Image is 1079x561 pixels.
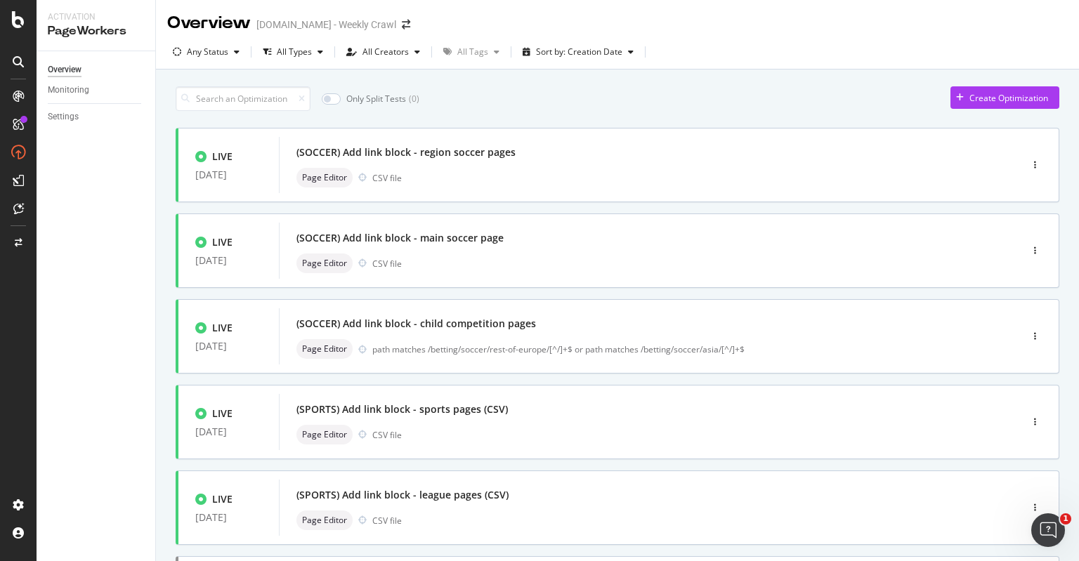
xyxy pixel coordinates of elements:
div: (SPORTS) Add link block - sports pages (CSV) [296,402,508,416]
a: Monitoring [48,83,145,98]
div: LIVE [212,150,233,164]
div: [DATE] [195,512,262,523]
div: [DATE] [195,426,262,437]
div: neutral label [296,339,353,359]
div: LIVE [212,492,233,506]
div: [DATE] [195,341,262,352]
div: All Tags [457,48,488,56]
div: Overview [167,11,251,35]
div: Only Split Tests [346,93,406,105]
div: arrow-right-arrow-left [402,20,410,29]
div: All Creators [362,48,409,56]
span: 1 [1060,513,1071,524]
a: Settings [48,110,145,124]
button: Create Optimization [950,86,1059,109]
input: Search an Optimization [176,86,310,111]
div: (SOCCER) Add link block - main soccer page [296,231,504,245]
div: Sort by: Creation Date [536,48,622,56]
button: All Tags [438,41,505,63]
div: LIVE [212,321,233,335]
iframe: Intercom live chat [1031,513,1065,547]
div: Any Status [187,48,228,56]
div: neutral label [296,510,353,530]
div: Create Optimization [969,92,1048,104]
div: [DOMAIN_NAME] - Weekly Crawl [256,18,396,32]
div: neutral label [296,253,353,273]
div: [DATE] [195,169,262,180]
button: Any Status [167,41,245,63]
div: CSV file [372,172,402,184]
span: Page Editor [302,259,347,268]
div: Settings [48,110,79,124]
div: path matches /betting/soccer/rest-of-europe/[^/]+$ or path matches /betting/soccer/asia/[^/]+$ [372,343,961,355]
div: ( 0 ) [409,93,419,105]
div: CSV file [372,515,402,527]
a: Overview [48,62,145,77]
button: All Types [257,41,329,63]
div: All Types [277,48,312,56]
div: [DATE] [195,255,262,266]
div: Overview [48,62,81,77]
span: Page Editor [302,345,347,353]
button: Sort by: Creation Date [517,41,639,63]
div: LIVE [212,235,233,249]
div: neutral label [296,425,353,444]
div: neutral label [296,168,353,187]
span: Page Editor [302,516,347,524]
div: Activation [48,11,144,23]
div: (SOCCER) Add link block - region soccer pages [296,145,516,159]
div: Monitoring [48,83,89,98]
span: Page Editor [302,173,347,182]
div: (SOCCER) Add link block - child competition pages [296,317,536,331]
div: PageWorkers [48,23,144,39]
span: Page Editor [302,430,347,439]
div: CSV file [372,258,402,270]
div: CSV file [372,429,402,441]
div: (SPORTS) Add link block - league pages (CSV) [296,488,509,502]
button: All Creators [341,41,426,63]
div: LIVE [212,407,233,421]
